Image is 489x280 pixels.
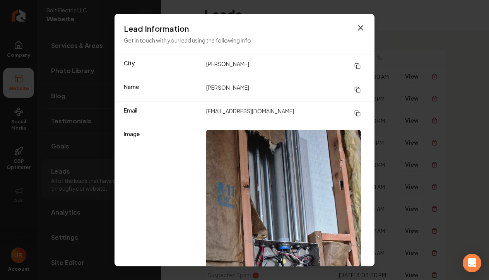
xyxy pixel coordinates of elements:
[124,36,365,45] p: Get in touch with your lead using the following info.
[124,23,365,34] h3: Lead Information
[206,59,365,73] dd: [PERSON_NAME]
[124,83,200,97] dt: Name
[206,106,365,120] dd: [EMAIL_ADDRESS][DOMAIN_NAME]
[206,83,365,97] dd: [PERSON_NAME]
[124,59,200,73] dt: City
[124,106,200,120] dt: Email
